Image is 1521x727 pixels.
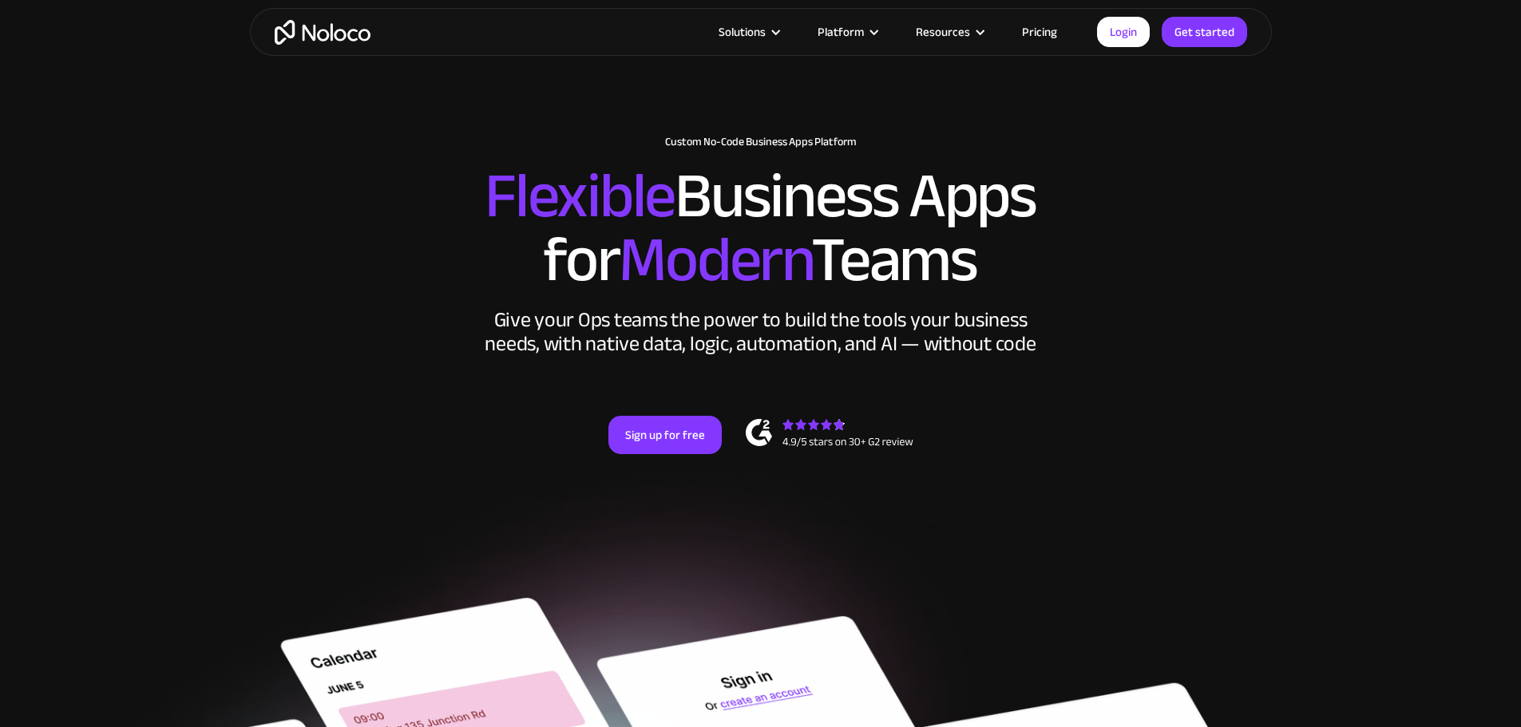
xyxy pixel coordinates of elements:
div: Solutions [719,22,766,42]
h2: Business Apps for Teams [266,164,1256,292]
div: Give your Ops teams the power to build the tools your business needs, with native data, logic, au... [481,308,1040,356]
div: Platform [798,22,896,42]
a: home [275,20,370,45]
span: Flexible [485,136,675,255]
div: Solutions [699,22,798,42]
a: Sign up for free [608,416,722,454]
a: Get started [1162,17,1247,47]
span: Modern [619,200,811,319]
a: Login [1097,17,1150,47]
h1: Custom No-Code Business Apps Platform [266,136,1256,148]
div: Resources [916,22,970,42]
a: Pricing [1002,22,1077,42]
div: Platform [818,22,864,42]
div: Resources [896,22,1002,42]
